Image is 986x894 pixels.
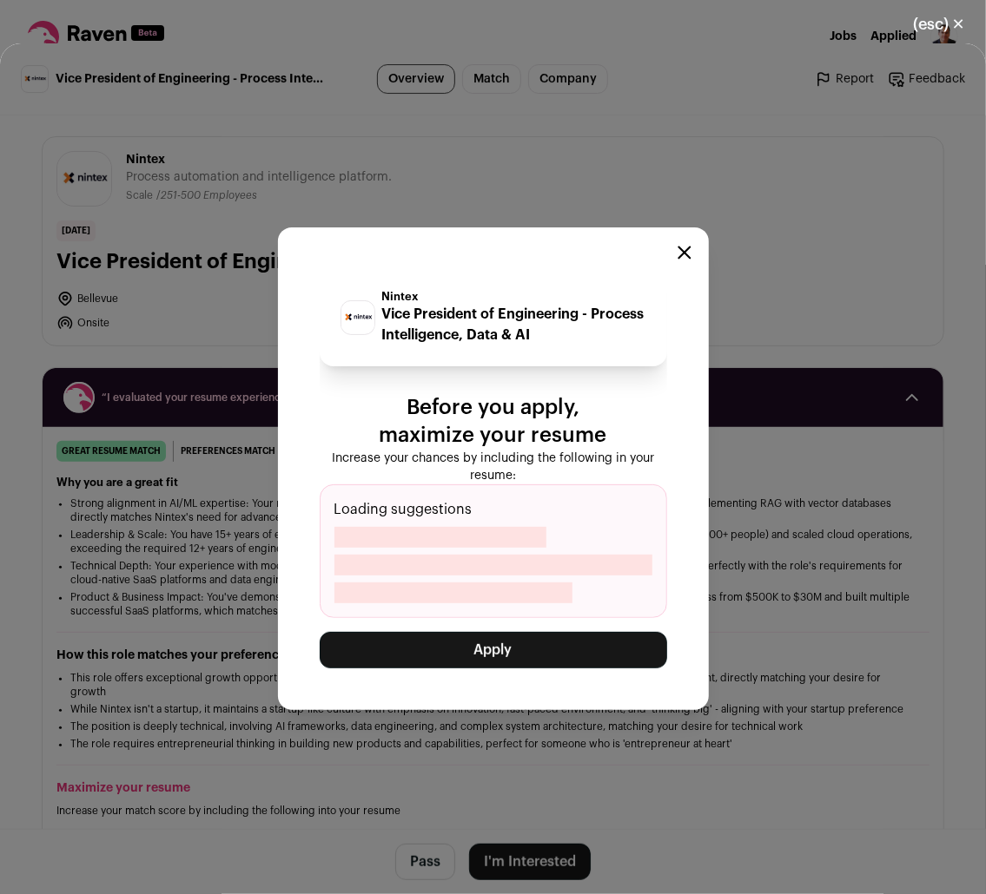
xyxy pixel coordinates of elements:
img: 5df4b51e7b816ce73af73b345af0b5909cb9620bc995e5363501f5e2c23755b1.jpg [341,306,374,328]
p: Before you apply, maximize your resume [320,394,667,450]
p: Nintex [382,290,646,304]
p: Increase your chances by including the following in your resume: [320,450,667,484]
button: Close modal [892,5,986,43]
button: Close modal [678,246,692,260]
p: Vice President of Engineering - Process Intelligence, Data & AI [382,304,646,345]
button: Apply [320,632,667,668]
div: Loading suggestions [320,484,667,618]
